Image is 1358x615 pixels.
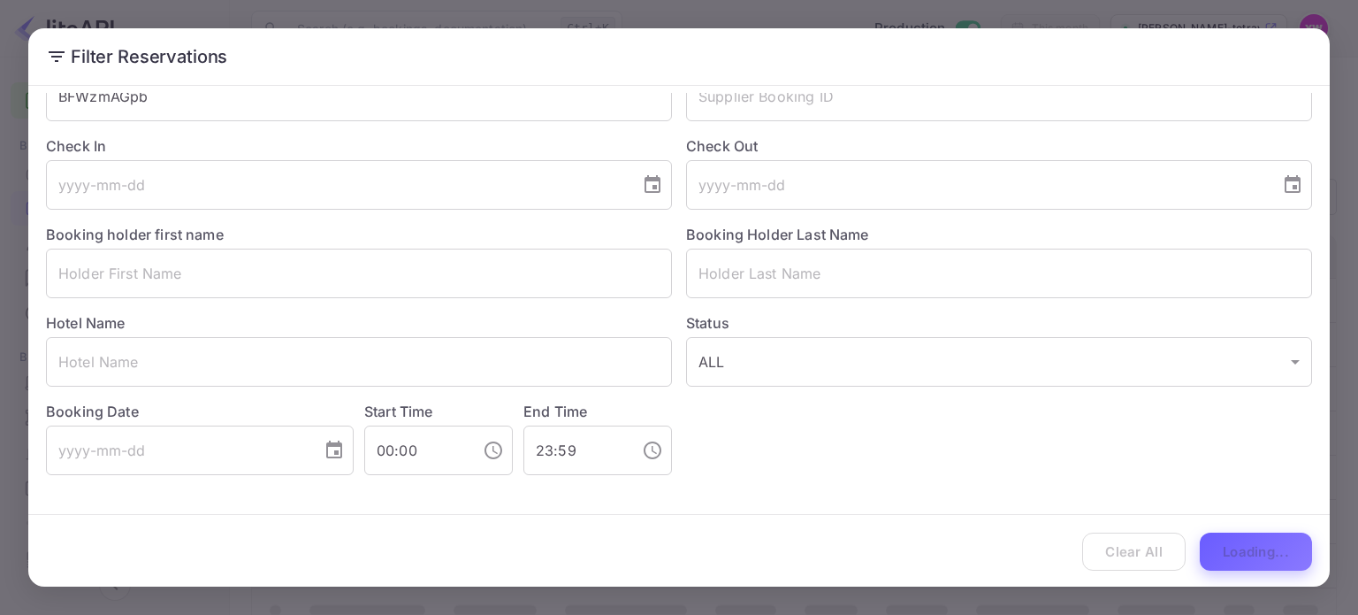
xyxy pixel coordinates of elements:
[523,403,587,420] label: End Time
[364,403,433,420] label: Start Time
[46,337,672,387] input: Hotel Name
[686,312,1312,334] label: Status
[46,426,309,475] input: yyyy-mm-dd
[686,337,1312,387] div: ALL
[46,160,628,210] input: yyyy-mm-dd
[46,226,224,243] label: Booking holder first name
[317,433,352,468] button: Choose date
[46,314,126,332] label: Hotel Name
[46,249,672,298] input: Holder First Name
[28,28,1330,85] h2: Filter Reservations
[686,135,1312,157] label: Check Out
[635,433,670,468] button: Choose time, selected time is 11:59 PM
[686,226,869,243] label: Booking Holder Last Name
[686,249,1312,298] input: Holder Last Name
[46,135,672,157] label: Check In
[46,72,672,121] input: Booking ID
[686,72,1312,121] input: Supplier Booking ID
[364,426,469,475] input: hh:mm
[476,433,511,468] button: Choose time, selected time is 12:00 AM
[46,401,354,422] label: Booking Date
[635,167,670,203] button: Choose date
[686,160,1268,210] input: yyyy-mm-dd
[523,426,628,475] input: hh:mm
[1275,167,1310,203] button: Choose date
